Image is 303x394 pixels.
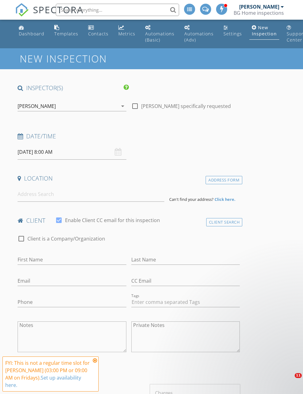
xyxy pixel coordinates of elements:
[141,103,231,109] label: [PERSON_NAME] specifically requested
[221,22,244,40] a: Settings
[116,22,138,40] a: Metrics
[143,22,177,46] a: Automations (Basic)
[249,22,279,40] a: New Inspection
[18,174,240,182] h4: Location
[56,4,179,16] input: Search everything...
[18,84,129,92] h4: INSPECTOR(S)
[33,3,84,16] span: SPECTORA
[239,4,279,10] div: [PERSON_NAME]
[15,3,29,17] img: The Best Home Inspection Software - Spectora
[19,31,44,37] div: Dashboard
[18,103,56,109] div: [PERSON_NAME]
[15,8,84,21] a: SPECTORA
[88,31,109,37] div: Contacts
[145,31,174,43] div: Automations (Basic)
[27,236,105,242] label: Client is a Company/Organization
[20,53,156,64] h1: New Inspection
[54,31,78,37] div: Templates
[119,102,126,110] i: arrow_drop_down
[18,187,164,202] input: Address Search
[5,374,81,388] a: Set up availability here.
[169,197,214,202] span: Can't find your address?
[234,10,284,16] div: BG Home inspections
[18,132,240,140] h4: Date/Time
[206,176,242,184] div: Address Form
[282,373,297,388] iframe: Intercom live chat
[223,31,242,37] div: Settings
[252,25,277,37] div: New Inspection
[206,218,243,226] div: Client Search
[18,217,240,225] h4: client
[295,373,302,378] span: 11
[5,359,91,389] div: FYI: This is not a regular time slot for [PERSON_NAME] (03:00 PM or 09:00 AM on Fridays).
[52,22,81,40] a: Templates
[65,217,160,223] label: Enable Client CC email for this inspection
[16,22,47,40] a: Dashboard
[18,145,126,160] input: Select date
[118,31,135,37] div: Metrics
[215,197,235,202] strong: Click here.
[182,22,216,46] a: Automations (Advanced)
[184,31,214,43] div: Automations (Adv)
[86,22,111,40] a: Contacts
